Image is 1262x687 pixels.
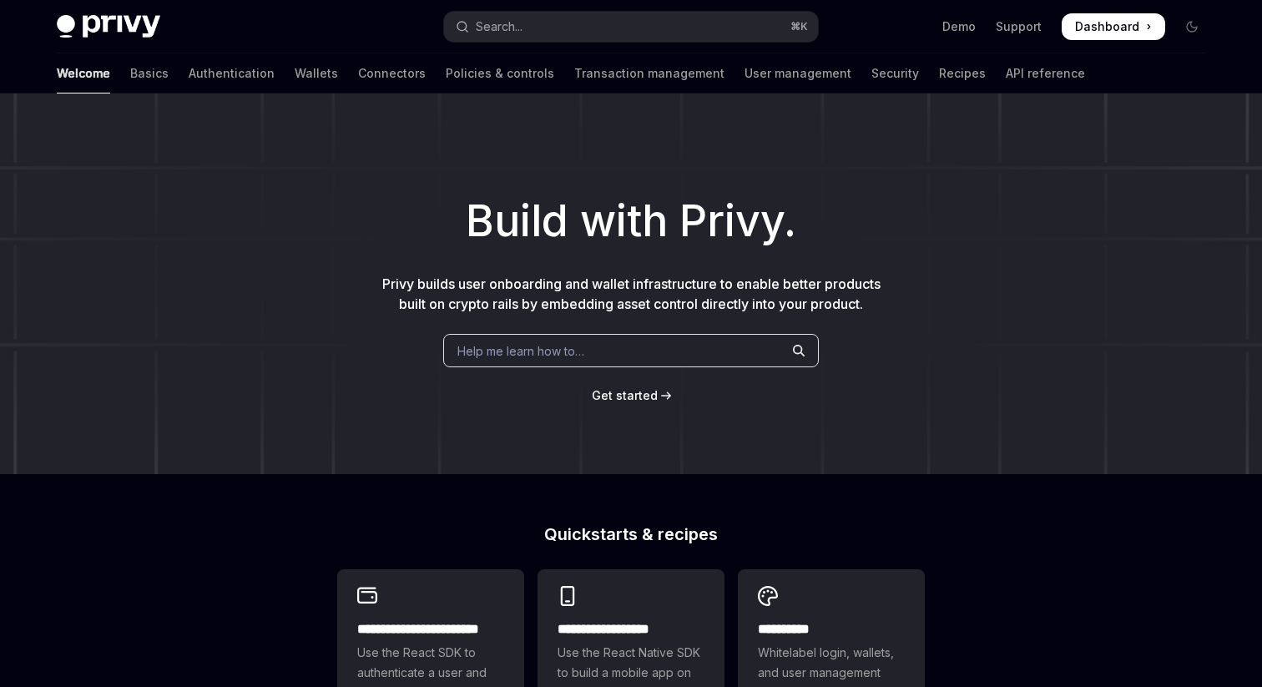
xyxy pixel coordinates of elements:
[939,53,986,93] a: Recipes
[1062,13,1165,40] a: Dashboard
[1075,18,1139,35] span: Dashboard
[871,53,919,93] a: Security
[57,15,160,38] img: dark logo
[942,18,976,35] a: Demo
[574,53,724,93] a: Transaction management
[295,53,338,93] a: Wallets
[790,20,808,33] span: ⌘ K
[358,53,426,93] a: Connectors
[57,53,110,93] a: Welcome
[27,189,1235,254] h1: Build with Privy.
[130,53,169,93] a: Basics
[337,526,925,543] h2: Quickstarts & recipes
[446,53,554,93] a: Policies & controls
[996,18,1042,35] a: Support
[382,275,881,312] span: Privy builds user onboarding and wallet infrastructure to enable better products built on crypto ...
[1179,13,1205,40] button: Toggle dark mode
[592,388,658,402] span: Get started
[189,53,275,93] a: Authentication
[476,17,522,37] div: Search...
[444,12,818,42] button: Open search
[1006,53,1085,93] a: API reference
[745,53,851,93] a: User management
[457,342,584,360] span: Help me learn how to…
[592,387,658,404] a: Get started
